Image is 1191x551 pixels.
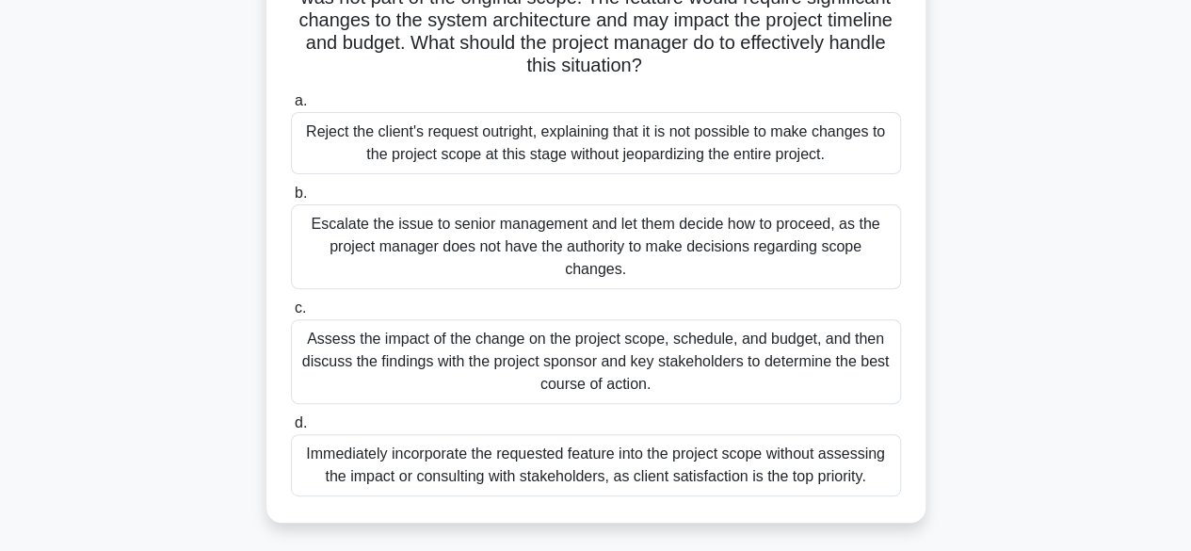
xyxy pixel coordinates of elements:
[291,112,901,174] div: Reject the client's request outright, explaining that it is not possible to make changes to the p...
[291,434,901,496] div: Immediately incorporate the requested feature into the project scope without assessing the impact...
[291,204,901,289] div: Escalate the issue to senior management and let them decide how to proceed, as the project manage...
[295,185,307,201] span: b.
[295,414,307,430] span: d.
[295,92,307,108] span: a.
[291,319,901,404] div: Assess the impact of the change on the project scope, schedule, and budget, and then discuss the ...
[295,300,306,316] span: c.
